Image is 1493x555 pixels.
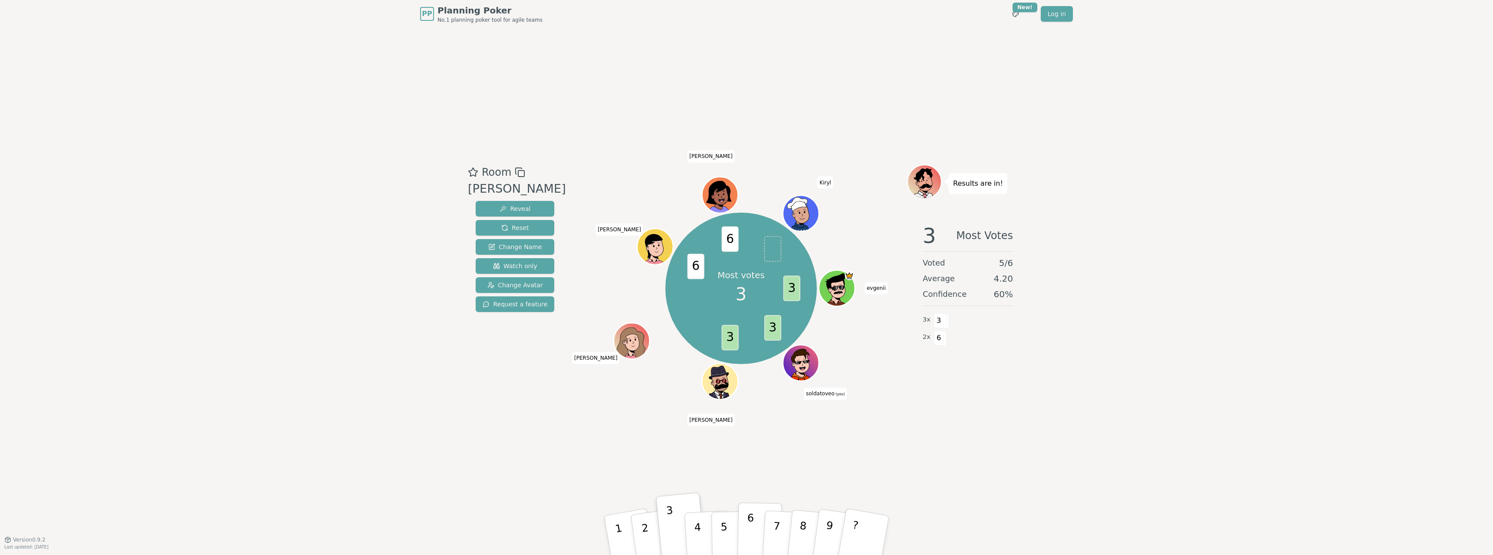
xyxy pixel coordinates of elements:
[953,177,1003,190] p: Results are in!
[835,393,845,397] span: (you)
[994,288,1013,300] span: 60 %
[817,177,833,189] span: Click to change your name
[437,4,543,16] span: Planning Poker
[934,331,944,345] span: 6
[845,271,854,280] span: evgenii is the host
[784,346,818,380] button: Click to change your avatar
[783,276,800,301] span: 3
[956,225,1013,246] span: Most Votes
[687,151,735,163] span: Click to change your name
[468,164,478,180] button: Add as favourite
[572,352,620,364] span: Click to change your name
[476,296,554,312] button: Request a feature
[999,257,1013,269] span: 5 / 6
[736,281,746,307] span: 3
[923,315,931,325] span: 3 x
[437,16,543,23] span: No.1 planning poker tool for agile teams
[721,227,738,252] span: 6
[923,273,955,285] span: Average
[483,300,547,309] span: Request a feature
[487,281,543,289] span: Change Avatar
[865,282,888,294] span: Click to change your name
[501,223,529,232] span: Reset
[804,388,847,400] span: Click to change your name
[934,313,944,328] span: 3
[923,288,967,300] span: Confidence
[500,204,530,213] span: Reveal
[468,180,566,198] div: [PERSON_NAME]
[476,258,554,274] button: Watch only
[422,9,432,19] span: PP
[923,332,931,342] span: 2 x
[687,254,704,279] span: 6
[4,545,49,549] span: Last updated: [DATE]
[993,273,1013,285] span: 4.20
[476,201,554,217] button: Reveal
[717,269,765,281] p: Most votes
[923,225,936,246] span: 3
[1013,3,1037,12] div: New!
[721,325,738,351] span: 3
[1008,6,1023,22] button: New!
[476,239,554,255] button: Change Name
[666,504,677,552] p: 3
[764,315,781,341] span: 3
[13,536,46,543] span: Version 0.9.2
[420,4,543,23] a: PPPlanning PokerNo.1 planning poker tool for agile teams
[595,223,643,236] span: Click to change your name
[482,164,511,180] span: Room
[493,262,537,270] span: Watch only
[1041,6,1073,22] a: Log in
[687,414,735,426] span: Click to change your name
[4,536,46,543] button: Version0.9.2
[476,277,554,293] button: Change Avatar
[923,257,945,269] span: Voted
[476,220,554,236] button: Reset
[488,243,542,251] span: Change Name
